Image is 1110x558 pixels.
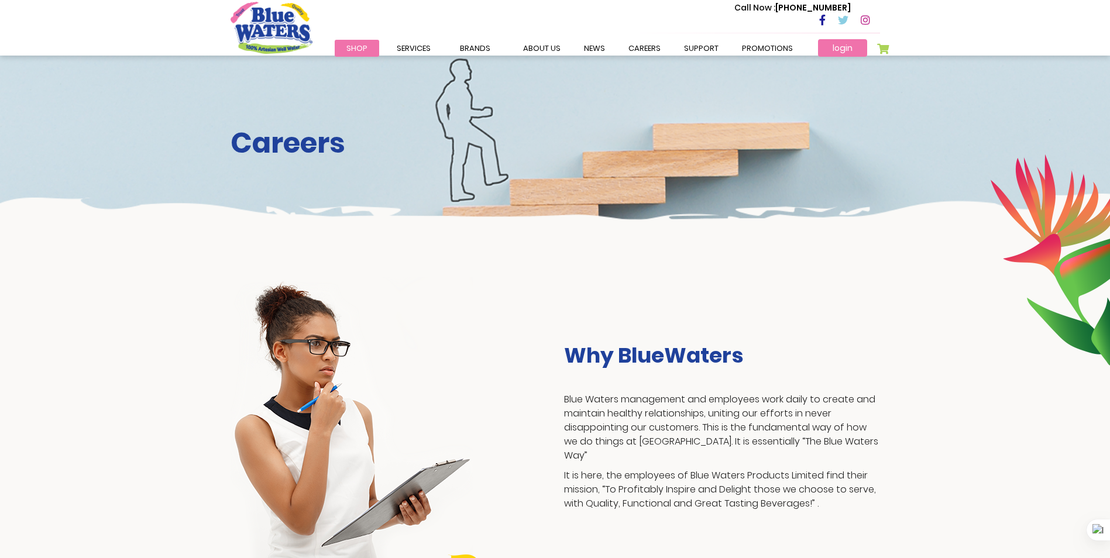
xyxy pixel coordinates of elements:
a: support [672,40,730,57]
a: store logo [231,2,312,53]
img: career-intro-leaves.png [990,154,1110,366]
p: Blue Waters management and employees work daily to create and maintain healthy relationships, uni... [564,392,880,463]
span: Brands [460,43,490,54]
p: [PHONE_NUMBER] [734,2,851,14]
a: News [572,40,617,57]
h3: Why BlueWaters [564,343,880,368]
a: login [818,39,867,57]
a: about us [511,40,572,57]
span: Services [397,43,431,54]
a: careers [617,40,672,57]
span: Shop [346,43,367,54]
a: Promotions [730,40,805,57]
span: Call Now : [734,2,775,13]
h2: Careers [231,126,880,160]
p: It is here, the employees of Blue Waters Products Limited find their mission, “To Profitably Insp... [564,469,880,511]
